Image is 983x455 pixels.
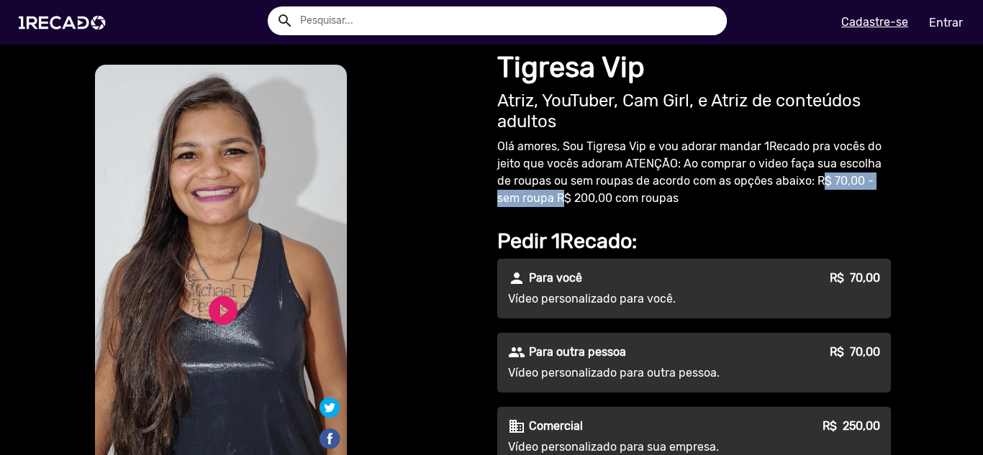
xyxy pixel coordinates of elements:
i: Share on Facebook [318,426,341,440]
button: Example home icon [271,7,296,32]
h2: Atriz, YouTuber, Cam Girl, e Atriz de conteúdos adultos [497,91,891,132]
input: Pesquisar... [289,6,727,35]
p: R$ 70,00 [830,344,880,361]
img: Compartilhe no facebook [318,427,341,450]
h1: Tigresa Vip [497,50,891,85]
mat-icon: people [508,344,525,361]
p: R$ 70,00 [830,270,880,287]
p: Comercial [529,418,583,435]
p: Olá amores, Sou Tigresa Vip e vou adorar mandar 1Recado pra vocês do jeito que vocês adoram ATENÇ... [497,138,891,207]
u: Cadastre-se [841,15,908,29]
p: Para você [529,270,582,287]
img: Compartilhe no twitter [320,397,340,418]
a: Entrar [920,10,972,35]
i: Share on Twitter [320,400,340,414]
p: Vídeo personalizado para você. [508,290,769,308]
h2: Pedir 1Recado: [497,229,891,254]
p: Vídeo personalizado para outra pessoa. [508,364,769,382]
p: R$ 250,00 [823,418,880,435]
mat-icon: business [508,418,525,435]
mat-icon: Example home icon [276,12,294,29]
mat-icon: person [508,270,525,287]
a: play_circle_filled [206,293,240,328]
p: Para outra pessoa [529,344,626,361]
